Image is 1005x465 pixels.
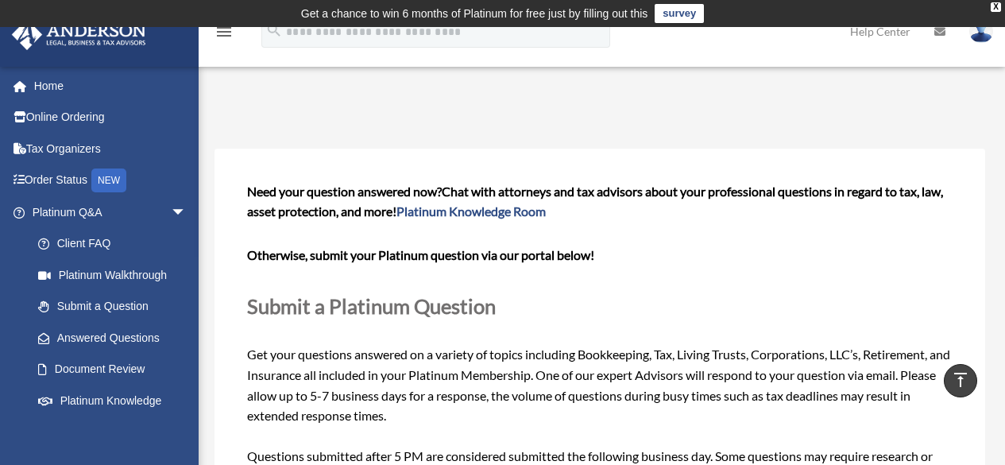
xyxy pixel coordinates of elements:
a: Online Ordering [11,102,211,134]
a: Platinum Knowledge Room [396,203,546,219]
i: menu [215,22,234,41]
i: search [265,21,283,39]
a: vertical_align_top [944,364,977,397]
div: close [991,2,1001,12]
a: Document Review [22,354,211,386]
a: Submit a Question [22,291,203,323]
a: Client FAQ [22,228,211,260]
a: survey [655,4,704,23]
div: NEW [91,169,126,192]
a: Order StatusNEW [11,165,211,197]
a: Tax Organizers [11,133,211,165]
span: Submit a Platinum Question [247,294,496,318]
b: Otherwise, submit your Platinum question via our portal below! [247,247,594,262]
span: Chat with attorneys and tax advisors about your professional questions in regard to tax, law, ass... [247,184,943,219]
a: menu [215,28,234,41]
a: Home [11,70,211,102]
a: Platinum Knowledge Room [22,385,211,436]
img: User Pic [969,20,993,43]
i: vertical_align_top [951,370,970,389]
a: Platinum Walkthrough [22,259,211,291]
a: Platinum Q&Aarrow_drop_down [11,196,211,228]
img: Anderson Advisors Platinum Portal [7,19,151,50]
a: Answered Questions [22,322,211,354]
div: Get a chance to win 6 months of Platinum for free just by filling out this [301,4,648,23]
span: Need your question answered now? [247,184,442,199]
span: arrow_drop_down [171,196,203,229]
